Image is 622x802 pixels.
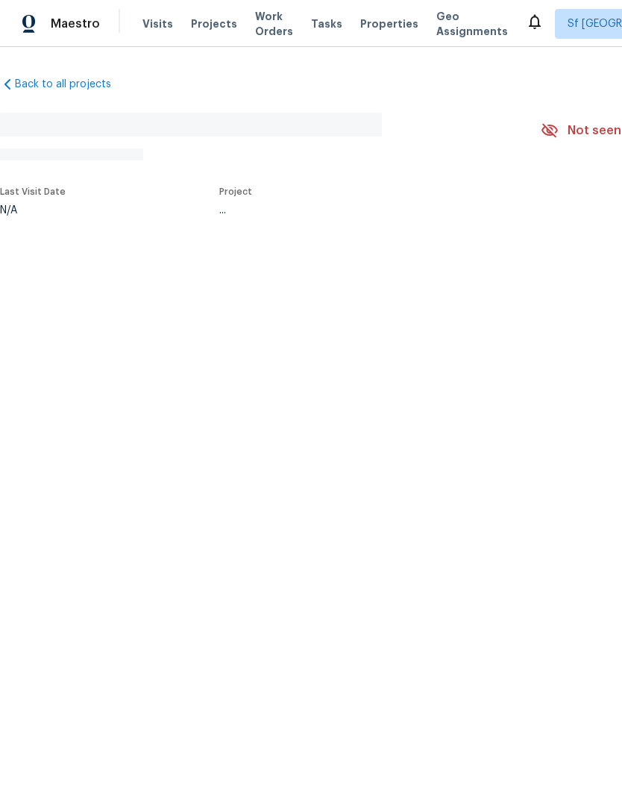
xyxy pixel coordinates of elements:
[436,9,508,39] span: Geo Assignments
[219,187,252,196] span: Project
[142,16,173,31] span: Visits
[255,9,293,39] span: Work Orders
[219,205,506,216] div: ...
[311,19,342,29] span: Tasks
[360,16,418,31] span: Properties
[191,16,237,31] span: Projects
[51,16,100,31] span: Maestro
